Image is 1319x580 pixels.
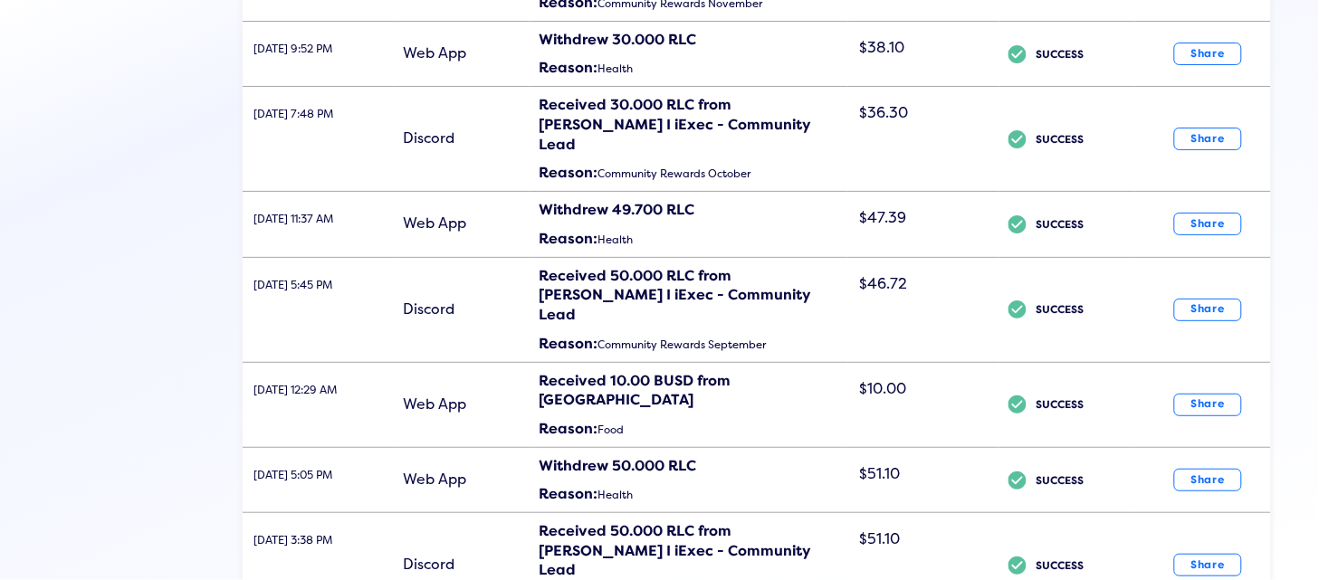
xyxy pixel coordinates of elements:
span: $47.39 [859,209,906,227]
div: Community Rewards September [539,326,848,362]
button: Share [1174,469,1242,491]
div: Received 10.00 BUSD from [GEOGRAPHIC_DATA] [539,372,848,411]
b: Reason: [539,420,597,438]
b: SUCCESS [1036,127,1135,161]
b: Reason: [539,485,597,503]
b: SUCCESS [1036,392,1135,426]
span: [DATE] 9:52 PM [253,43,332,56]
div: Withdrew 50.000 RLC [539,457,848,477]
span: Web App [403,214,466,233]
div: Withdrew 49.700 RLC [539,201,848,221]
b: Reason: [539,230,597,248]
span: Discord [403,129,454,147]
button: Share [1174,213,1242,235]
span: Discord [403,556,454,574]
span: $10.00 [859,380,906,398]
b: SUCCESS [1036,297,1135,331]
b: Reason: [539,335,597,353]
div: Community Rewards October [539,155,848,191]
button: Share [1174,299,1242,321]
div: Health [539,476,848,512]
span: [DATE] 7:48 PM [253,108,333,121]
span: $38.10 [859,39,904,57]
button: Share [1174,554,1242,576]
b: Reason: [539,59,597,77]
span: [DATE] 11:37 AM [253,213,333,226]
span: [DATE] 3:38 PM [253,534,332,547]
div: Received 50.000 RLC from [PERSON_NAME] I iExec - Community Lead [539,267,848,326]
span: [DATE] 5:05 PM [253,469,332,482]
button: Share [1174,43,1242,65]
b: Reason: [539,164,597,182]
b: SUCCESS [1036,42,1135,76]
button: Share [1174,394,1242,416]
span: Web App [403,44,466,62]
div: Health [539,50,848,86]
div: Food [539,411,848,447]
b: SUCCESS [1036,468,1135,502]
span: [DATE] 12:29 AM [253,384,337,397]
div: Withdrew 30.000 RLC [539,31,848,51]
div: Health [539,221,848,257]
span: Web App [403,395,466,414]
span: Discord [403,300,454,319]
span: $36.30 [859,104,908,122]
b: SUCCESS [1036,212,1135,246]
span: $51.10 [859,530,900,548]
div: Received 30.000 RLC from [PERSON_NAME] I iExec - Community Lead [539,96,848,155]
button: Share [1174,128,1242,150]
span: $51.10 [859,465,900,483]
span: Web App [403,471,466,489]
span: [DATE] 5:45 PM [253,279,332,292]
span: $46.72 [859,275,907,293]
